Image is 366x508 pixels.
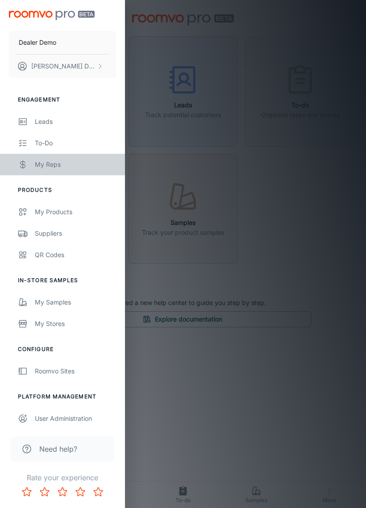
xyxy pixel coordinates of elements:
[9,31,116,54] button: Dealer Demo
[35,160,116,169] div: My Reps
[9,11,95,20] img: Roomvo PRO Beta
[36,483,54,501] button: Rate 2 star
[31,61,95,71] p: [PERSON_NAME] Doe
[35,117,116,127] div: Leads
[35,366,116,376] div: Roomvo Sites
[54,483,71,501] button: Rate 3 star
[18,483,36,501] button: Rate 1 star
[71,483,89,501] button: Rate 4 star
[9,55,116,78] button: [PERSON_NAME] Doe
[35,297,116,307] div: My Samples
[35,414,116,423] div: User Administration
[35,138,116,148] div: To-do
[35,207,116,217] div: My Products
[89,483,107,501] button: Rate 5 star
[35,250,116,260] div: QR Codes
[7,472,118,483] p: Rate your experience
[39,444,77,454] span: Need help?
[19,38,56,47] p: Dealer Demo
[35,319,116,329] div: My Stores
[35,229,116,238] div: Suppliers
